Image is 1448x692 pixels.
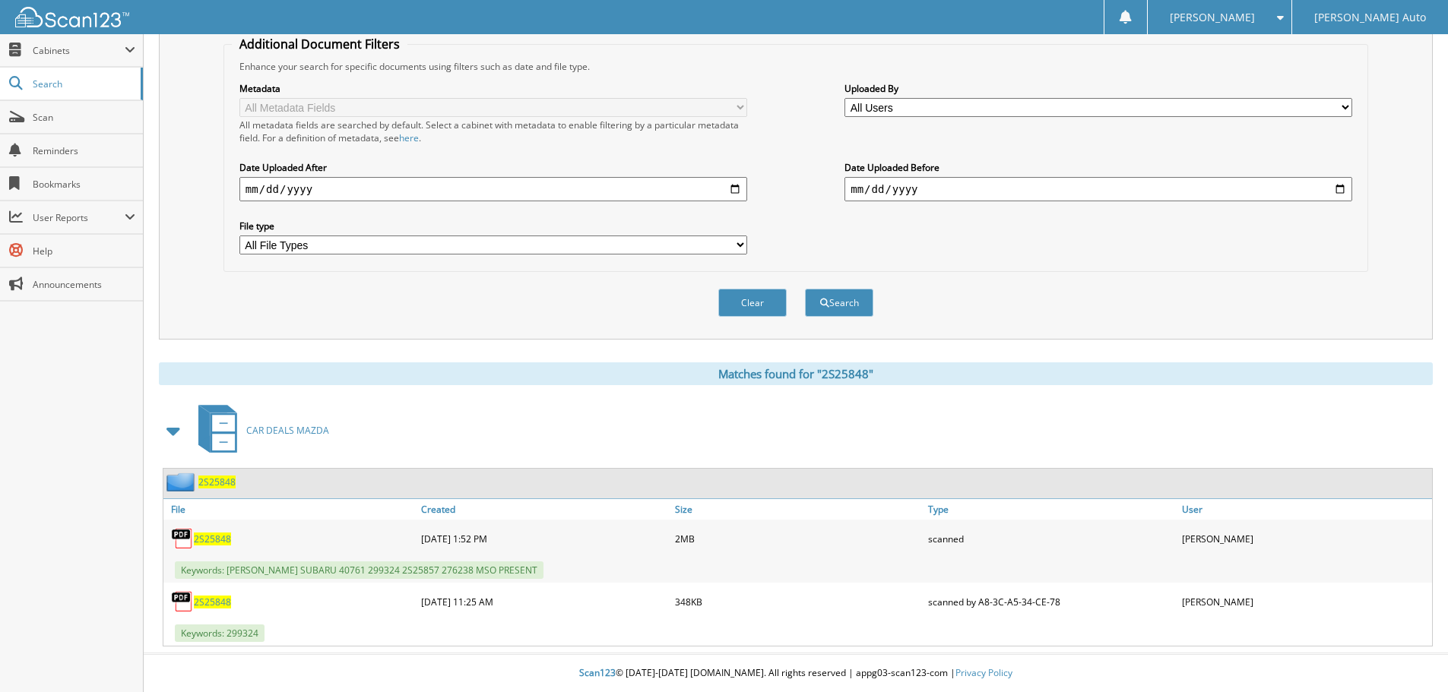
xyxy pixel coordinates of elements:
a: Type [924,499,1178,520]
span: Help [33,245,135,258]
div: 2MB [671,523,925,554]
div: © [DATE]-[DATE] [DOMAIN_NAME]. All rights reserved | appg03-scan123-com | [144,655,1448,692]
a: Created [417,499,671,520]
legend: Additional Document Filters [232,36,407,52]
a: CAR DEALS MAZDA [189,400,329,460]
img: folder2.png [166,472,198,491]
div: All metadata fields are searched by default. Select a cabinet with metadata to enable filtering b... [239,118,747,144]
a: 2S25848 [198,476,236,488]
img: scan123-logo-white.svg [15,7,129,27]
div: Enhance your search for specific documents using filters such as date and file type. [232,60,1360,73]
img: PDF.png [171,527,194,550]
label: Date Uploaded Before [844,161,1352,174]
label: Uploaded By [844,82,1352,95]
a: File [163,499,417,520]
input: start [239,177,747,201]
div: [DATE] 11:25 AM [417,586,671,617]
div: [DATE] 1:52 PM [417,523,671,554]
div: [PERSON_NAME] [1178,523,1432,554]
span: CAR DEALS MAZDA [246,424,329,437]
a: Privacy Policy [955,666,1012,679]
iframe: Chat Widget [1372,619,1448,692]
div: Matches found for "2S25848" [159,362,1433,385]
input: end [844,177,1352,201]
div: scanned [924,523,1178,554]
span: Keywords: 299324 [175,624,265,642]
span: [PERSON_NAME] Auto [1314,13,1426,22]
span: Search [33,77,133,90]
span: [PERSON_NAME] [1170,13,1255,22]
label: Date Uploaded After [239,161,747,174]
label: Metadata [239,82,747,95]
span: Keywords: [PERSON_NAME] SUBARU 40761 299324 2S25857 276238 MSO PRESENT [175,561,543,579]
a: 2S25848 [194,596,231,608]
a: here [399,131,419,144]
div: scanned by A8-3C-A5-34-CE-78 [924,586,1178,617]
div: [PERSON_NAME] [1178,586,1432,617]
span: Scan123 [579,666,616,679]
span: Reminders [33,144,135,157]
span: Announcements [33,278,135,291]
button: Search [805,289,873,317]
span: Bookmarks [33,178,135,191]
img: PDF.png [171,590,194,613]
a: 2S25848 [194,532,231,545]
span: Scan [33,111,135,124]
label: File type [239,220,747,232]
button: Clear [718,289,787,317]
a: Size [671,499,925,520]
div: 348KB [671,586,925,617]
span: User Reports [33,211,125,224]
span: Cabinets [33,44,125,57]
a: User [1178,499,1432,520]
